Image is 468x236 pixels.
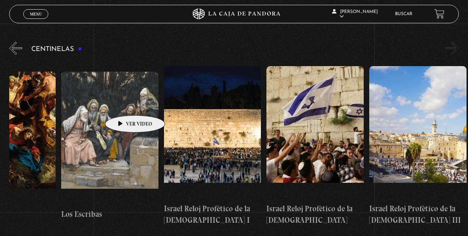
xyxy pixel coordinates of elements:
[164,60,261,232] a: Israel Reloj Profético de la [DEMOGRAPHIC_DATA] I
[27,18,45,23] span: Cerrar
[434,9,444,19] a: View your shopping cart
[395,12,412,16] a: Buscar
[266,60,364,232] a: Israel Reloj Profético de la [DEMOGRAPHIC_DATA]
[369,203,467,226] h4: Israel Reloj Profético de la [DEMOGRAPHIC_DATA] III
[332,10,378,19] span: [PERSON_NAME]
[31,46,82,53] h3: Centinelas
[446,42,459,55] button: Next
[164,203,261,226] h4: Israel Reloj Profético de la [DEMOGRAPHIC_DATA] I
[369,60,467,232] a: Israel Reloj Profético de la [DEMOGRAPHIC_DATA] III
[30,12,42,16] span: Menu
[9,42,22,55] button: Previous
[61,208,158,220] h4: Los Escribas
[266,203,364,226] h4: Israel Reloj Profético de la [DEMOGRAPHIC_DATA]
[61,60,158,232] a: Los Escribas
